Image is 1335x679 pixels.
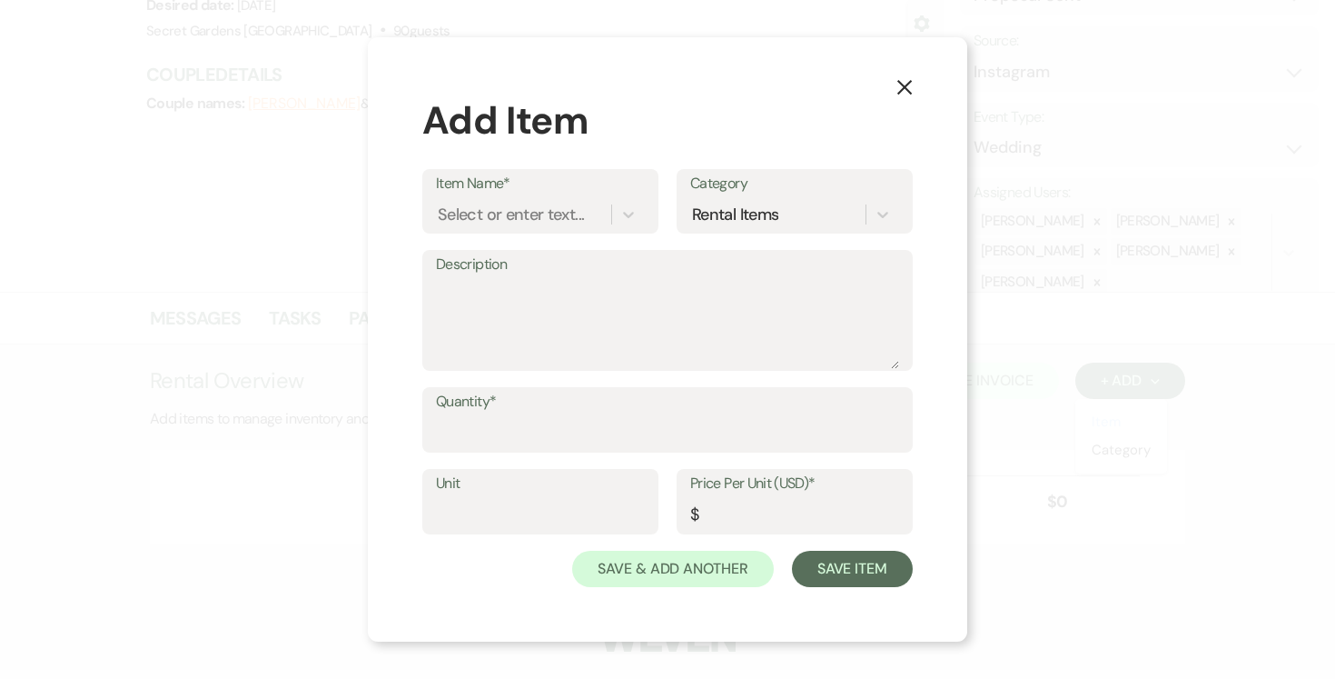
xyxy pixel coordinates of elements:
[690,503,698,527] div: $
[572,551,774,587] button: Save & Add Another
[690,471,899,497] label: Price Per Unit (USD)*
[792,551,913,587] button: Save Item
[692,203,778,227] div: Rental Items
[422,92,913,149] div: Add Item
[436,471,645,497] label: Unit
[436,171,645,197] label: Item Name*
[690,171,899,197] label: Category
[438,203,584,227] div: Select or enter text...
[436,389,899,415] label: Quantity*
[436,252,899,278] label: Description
